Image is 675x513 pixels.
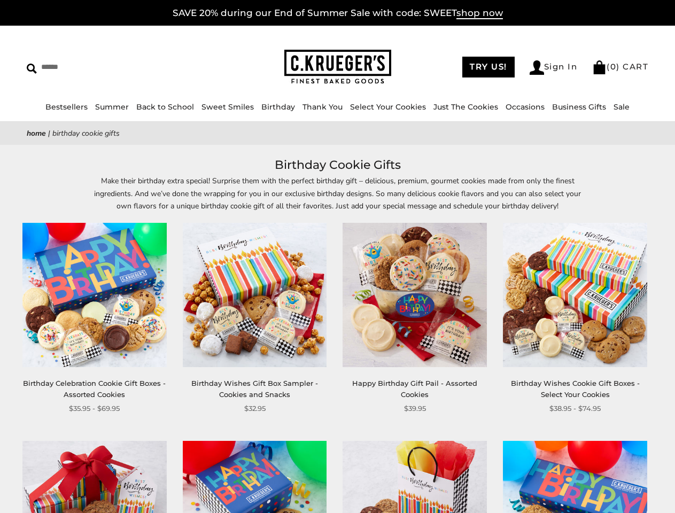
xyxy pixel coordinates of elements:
a: Occasions [506,102,545,112]
a: Birthday Wishes Cookie Gift Boxes - Select Your Cookies [511,379,640,399]
span: 0 [610,61,617,72]
a: Birthday Celebration Cookie Gift Boxes - Assorted Cookies [23,379,166,399]
h1: Birthday Cookie Gifts [43,156,632,175]
nav: breadcrumbs [27,127,648,139]
img: Birthday Wishes Cookie Gift Boxes - Select Your Cookies [503,223,647,367]
span: Birthday Cookie Gifts [52,128,120,138]
a: (0) CART [592,61,648,72]
a: Sweet Smiles [201,102,254,112]
a: Back to School [136,102,194,112]
img: Account [530,60,544,75]
img: Search [27,64,37,74]
input: Search [27,59,169,75]
a: Sign In [530,60,578,75]
span: $38.95 - $74.95 [549,403,601,414]
a: Summer [95,102,129,112]
a: SAVE 20% during our End of Summer Sale with code: SWEETshop now [173,7,503,19]
span: $39.95 [404,403,426,414]
span: | [48,128,50,138]
a: Happy Birthday Gift Pail - Assorted Cookies [352,379,477,399]
a: TRY US! [462,57,515,77]
a: Just The Cookies [433,102,498,112]
span: $35.95 - $69.95 [69,403,120,414]
a: Business Gifts [552,102,606,112]
span: shop now [456,7,503,19]
a: Select Your Cookies [350,102,426,112]
img: Birthday Wishes Gift Box Sampler - Cookies and Snacks [183,223,327,367]
img: C.KRUEGER'S [284,50,391,84]
img: Birthday Celebration Cookie Gift Boxes - Assorted Cookies [22,223,167,367]
img: Happy Birthday Gift Pail - Assorted Cookies [343,223,487,367]
a: Bestsellers [45,102,88,112]
a: Birthday [261,102,295,112]
p: Make their birthday extra special! Surprise them with the perfect birthday gift – delicious, prem... [92,175,584,212]
img: Bag [592,60,607,74]
a: Home [27,128,46,138]
a: Birthday Wishes Gift Box Sampler - Cookies and Snacks [191,379,318,399]
span: $32.95 [244,403,266,414]
a: Sale [614,102,630,112]
a: Thank You [302,102,343,112]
